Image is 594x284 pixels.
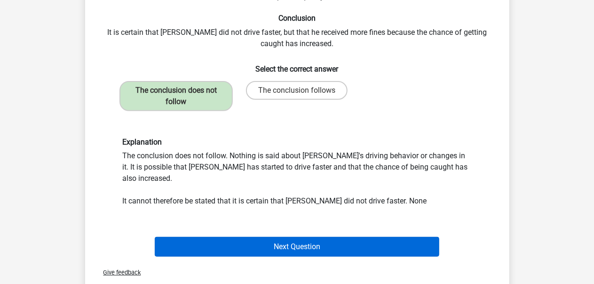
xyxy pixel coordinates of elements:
h6: Select the correct answer [100,57,494,73]
span: Give feedback [96,269,141,276]
button: Next Question [155,237,439,257]
label: The conclusion does not follow [119,81,233,111]
div: The conclusion does not follow. Nothing is said about [PERSON_NAME]'s driving behavior or changes... [116,138,479,207]
h6: Conclusion [100,14,494,23]
label: The conclusion follows [246,81,348,100]
h6: Explanation [123,138,472,146]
